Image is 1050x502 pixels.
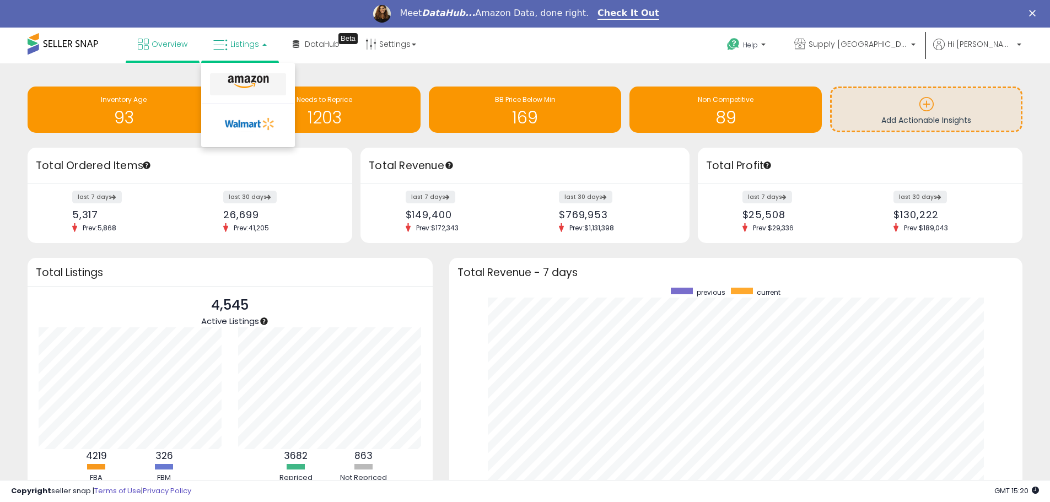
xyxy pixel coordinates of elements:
a: Needs to Reprice 1203 [228,87,421,133]
p: 4,545 [201,295,259,316]
b: 4219 [86,449,107,462]
h1: 89 [635,109,816,127]
div: Not Repriced [331,473,397,483]
a: Check It Out [597,8,659,20]
a: Inventory Age 93 [28,87,220,133]
h3: Total Revenue [369,158,681,174]
h1: 1203 [234,109,415,127]
div: Tooltip anchor [762,160,772,170]
div: Meet Amazon Data, done right. [400,8,589,19]
div: seller snap | | [11,486,191,496]
i: DataHub... [422,8,475,18]
label: last 7 days [72,191,122,203]
span: DataHub [305,39,340,50]
h3: Total Listings [36,268,424,277]
span: Supply [GEOGRAPHIC_DATA] [809,39,908,50]
span: Active Listings [201,315,259,327]
a: Add Actionable Insights [832,88,1021,131]
h3: Total Profit [706,158,1014,174]
a: Help [718,29,777,63]
span: BB Price Below Min [495,95,556,104]
span: Prev: $172,343 [411,223,464,233]
strong: Copyright [11,485,51,496]
label: last 30 days [893,191,947,203]
a: Privacy Policy [143,485,191,496]
span: Prev: $189,043 [898,223,954,233]
a: Settings [357,28,424,61]
span: Prev: $29,336 [747,223,799,233]
b: 326 [155,449,173,462]
span: current [757,288,780,297]
a: Overview [130,28,196,61]
label: last 30 days [559,191,612,203]
h1: 93 [33,109,214,127]
h1: 169 [434,109,616,127]
span: Hi [PERSON_NAME] [947,39,1014,50]
a: Supply [GEOGRAPHIC_DATA] [786,28,924,63]
div: Tooltip anchor [444,160,454,170]
div: $130,222 [893,209,1003,220]
span: Listings [230,39,259,50]
div: Repriced [263,473,329,483]
span: Help [743,40,758,50]
div: Tooltip anchor [338,33,358,44]
a: Terms of Use [94,485,141,496]
span: Prev: 41,205 [228,223,274,233]
div: Close [1029,10,1040,17]
b: 3682 [284,449,308,462]
div: $769,953 [559,209,670,220]
a: Listings [205,28,275,61]
div: $149,400 [406,209,517,220]
span: Inventory Age [101,95,147,104]
a: DataHub [284,28,348,61]
span: 2025-09-7 15:20 GMT [994,485,1039,496]
div: 26,699 [223,209,333,220]
span: Non Competitive [698,95,753,104]
div: Tooltip anchor [259,316,269,326]
div: 5,317 [72,209,182,220]
a: BB Price Below Min 169 [429,87,621,133]
span: previous [697,288,725,297]
a: Non Competitive 89 [629,87,822,133]
label: last 30 days [223,191,277,203]
div: $25,508 [742,209,852,220]
span: Prev: 5,868 [77,223,122,233]
label: last 7 days [406,191,455,203]
span: Overview [152,39,187,50]
span: Prev: $1,131,398 [564,223,620,233]
div: FBA [63,473,130,483]
a: Hi [PERSON_NAME] [933,39,1021,63]
span: Add Actionable Insights [881,115,971,126]
b: 863 [354,449,373,462]
i: Get Help [726,37,740,51]
span: Needs to Reprice [297,95,352,104]
div: FBM [131,473,197,483]
h3: Total Revenue - 7 days [457,268,1014,277]
div: Tooltip anchor [142,160,152,170]
label: last 7 days [742,191,792,203]
h3: Total Ordered Items [36,158,344,174]
img: Profile image for Georgie [373,5,391,23]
